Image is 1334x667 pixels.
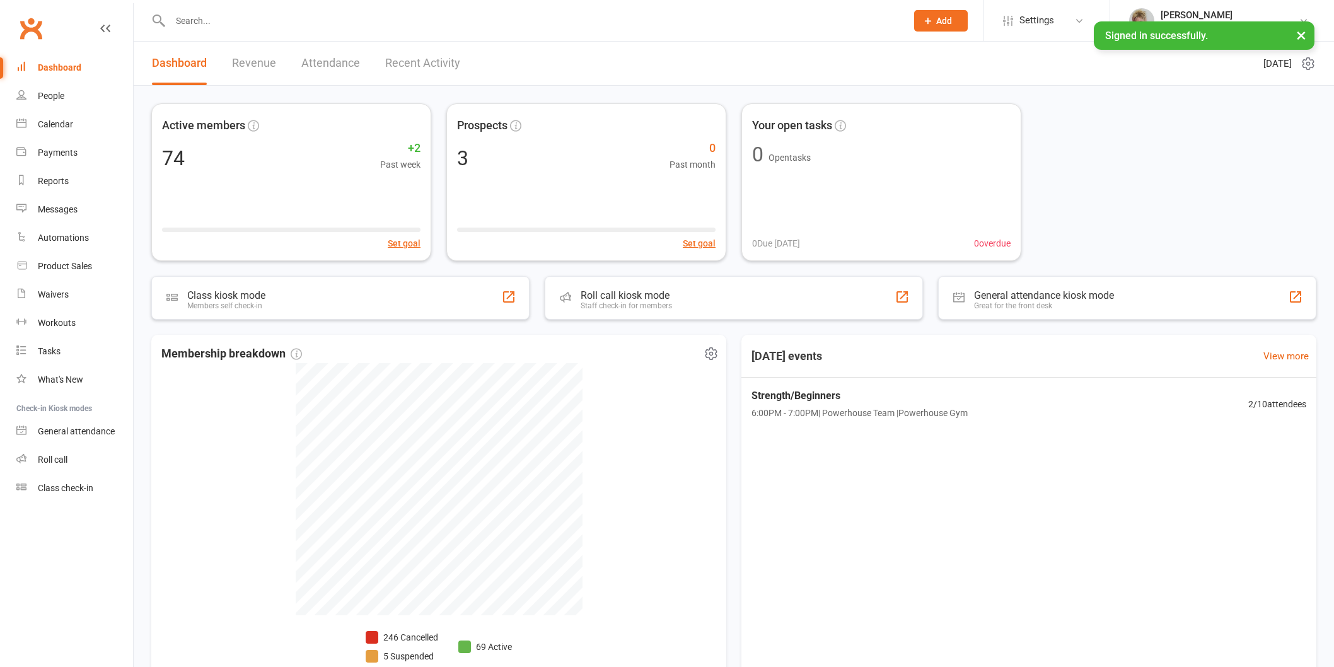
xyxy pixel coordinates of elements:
[16,195,133,224] a: Messages
[1263,56,1292,71] span: [DATE]
[16,366,133,394] a: What's New
[1290,21,1313,49] button: ×
[187,301,265,310] div: Members self check-in
[38,374,83,385] div: What's New
[366,649,438,663] li: 5 Suspended
[380,158,420,171] span: Past week
[581,301,672,310] div: Staff check-in for members
[16,281,133,309] a: Waivers
[232,42,276,85] a: Revenue
[974,289,1114,301] div: General attendance kiosk mode
[1161,9,1299,21] div: [PERSON_NAME]
[38,346,61,356] div: Tasks
[16,54,133,82] a: Dashboard
[768,153,811,163] span: Open tasks
[1105,30,1208,42] span: Signed in successfully.
[752,117,832,135] span: Your open tasks
[1248,397,1306,411] span: 2 / 10 attendees
[936,16,952,26] span: Add
[16,474,133,502] a: Class kiosk mode
[752,236,800,250] span: 0 Due [DATE]
[1019,6,1054,35] span: Settings
[16,446,133,474] a: Roll call
[38,318,76,328] div: Workouts
[38,455,67,465] div: Roll call
[187,289,265,301] div: Class kiosk mode
[38,233,89,243] div: Automations
[974,236,1011,250] span: 0 overdue
[16,337,133,366] a: Tasks
[38,204,78,214] div: Messages
[457,148,468,168] div: 3
[581,289,672,301] div: Roll call kiosk mode
[16,224,133,252] a: Automations
[16,309,133,337] a: Workouts
[38,261,92,271] div: Product Sales
[457,117,507,135] span: Prospects
[38,62,81,72] div: Dashboard
[670,139,716,158] span: 0
[380,139,420,158] span: +2
[16,139,133,167] a: Payments
[1129,8,1154,33] img: thumb_image1590539733.png
[670,158,716,171] span: Past month
[1263,349,1309,364] a: View more
[683,236,716,250] button: Set goal
[152,42,207,85] a: Dashboard
[38,289,69,299] div: Waivers
[752,144,763,165] div: 0
[38,91,64,101] div: People
[161,345,302,363] span: Membership breakdown
[166,12,898,30] input: Search...
[914,10,968,32] button: Add
[751,406,968,420] span: 6:00PM - 7:00PM | Powerhouse Team | Powerhouse Gym
[38,483,93,493] div: Class check-in
[16,82,133,110] a: People
[16,252,133,281] a: Product Sales
[751,388,968,404] span: Strength/Beginners
[38,119,73,129] div: Calendar
[162,117,245,135] span: Active members
[16,417,133,446] a: General attendance kiosk mode
[741,345,832,368] h3: [DATE] events
[388,236,420,250] button: Set goal
[16,110,133,139] a: Calendar
[16,167,133,195] a: Reports
[458,640,512,654] li: 69 Active
[38,426,115,436] div: General attendance
[974,301,1114,310] div: Great for the front desk
[162,148,185,168] div: 74
[1161,21,1299,32] div: Powerhouse Physiotherapy Pty Ltd
[38,176,69,186] div: Reports
[38,148,78,158] div: Payments
[301,42,360,85] a: Attendance
[366,630,438,644] li: 246 Cancelled
[15,13,47,44] a: Clubworx
[385,42,460,85] a: Recent Activity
